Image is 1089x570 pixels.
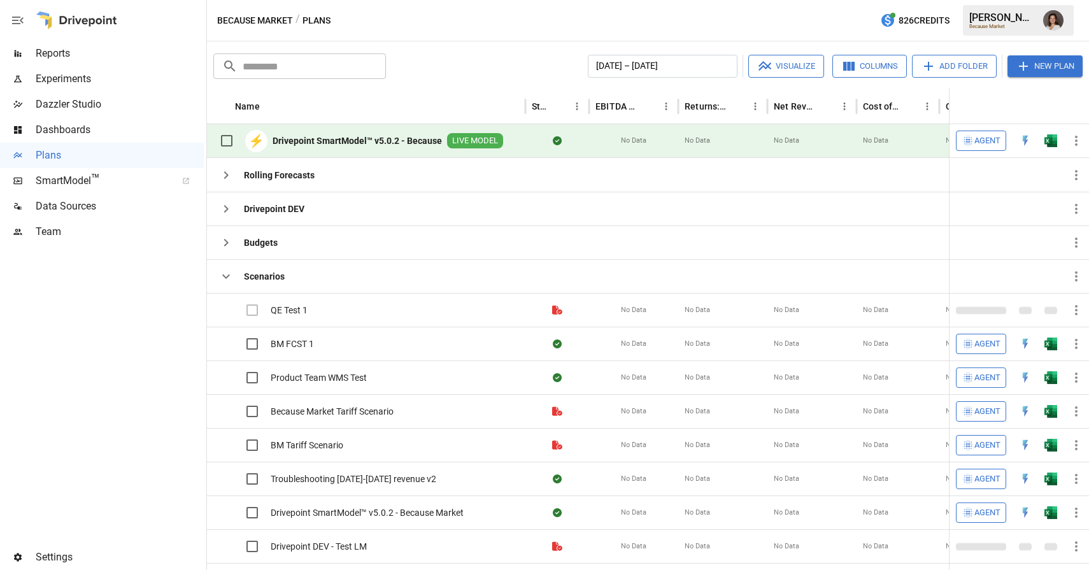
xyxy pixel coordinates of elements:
button: Sort [818,97,836,115]
span: Reports [36,46,204,61]
div: Open in Excel [1044,405,1057,418]
span: 826 Credits [899,13,950,29]
img: excel-icon.76473adf.svg [1044,439,1057,452]
span: Experiments [36,71,204,87]
span: No Data [946,406,971,417]
div: Open in Excel [1044,371,1057,384]
span: No Data [774,541,799,552]
button: Cost of Goods Sold column menu [918,97,936,115]
button: New Plan [1007,55,1083,77]
img: excel-icon.76473adf.svg [1044,405,1057,418]
span: Drivepoint DEV - Test LM [271,540,367,553]
div: Open in Quick Edit [1019,405,1032,418]
div: File is not a valid Drivepoint model [552,405,562,418]
button: Agent [956,367,1006,388]
div: Sync complete [553,134,562,147]
span: ™ [91,171,100,187]
span: No Data [621,440,646,450]
span: No Data [774,440,799,450]
span: Dazzler Studio [36,97,204,112]
img: excel-icon.76473adf.svg [1044,473,1057,485]
div: Because Market [969,24,1036,29]
img: Franziska Ibscher [1043,10,1064,31]
div: Open in Excel [1044,506,1057,519]
button: 826Credits [875,9,955,32]
img: quick-edit-flash.b8aec18c.svg [1019,134,1032,147]
img: excel-icon.76473adf.svg [1044,506,1057,519]
div: [PERSON_NAME] [969,11,1036,24]
span: BM Tariff Scenario [271,439,343,452]
span: Because Market Tariff Scenario [271,405,394,418]
img: quick-edit-flash.b8aec18c.svg [1019,405,1032,418]
button: Add Folder [912,55,997,78]
button: Sort [1071,97,1089,115]
span: No Data [621,136,646,146]
div: Net Revenue [774,101,816,111]
span: No Data [863,474,888,484]
b: Budgets [244,236,278,249]
img: quick-edit-flash.b8aec18c.svg [1019,506,1032,519]
span: No Data [863,440,888,450]
div: Open in Quick Edit [1019,506,1032,519]
span: Plans [36,148,204,163]
div: Open in Excel [1044,134,1057,147]
span: No Data [946,474,971,484]
span: No Data [621,541,646,552]
span: No Data [863,136,888,146]
span: SmartModel [36,173,168,189]
div: Open in Quick Edit [1019,371,1032,384]
span: No Data [621,305,646,315]
span: No Data [621,406,646,417]
span: No Data [774,474,799,484]
img: excel-icon.76473adf.svg [1044,371,1057,384]
span: No Data [774,305,799,315]
b: Rolling Forecasts [244,169,315,182]
span: No Data [685,440,710,450]
span: No Data [774,406,799,417]
span: No Data [946,136,971,146]
button: Agent [956,469,1006,489]
span: Drivepoint SmartModel™ v5.0.2 - Because Market [271,506,464,519]
div: Sync complete [553,473,562,485]
button: Agent [956,131,1006,151]
img: excel-icon.76473adf.svg [1044,338,1057,350]
img: quick-edit-flash.b8aec18c.svg [1019,439,1032,452]
span: Agent [974,337,1000,352]
div: Sync complete [553,338,562,350]
span: Dashboards [36,122,204,138]
button: Visualize [748,55,824,78]
button: Net Revenue column menu [836,97,853,115]
button: Sort [550,97,568,115]
span: No Data [946,440,971,450]
span: Product Team WMS Test [271,371,367,384]
span: No Data [774,339,799,349]
span: Settings [36,550,204,565]
span: No Data [946,339,971,349]
button: Columns [832,55,907,78]
img: quick-edit-flash.b8aec18c.svg [1019,473,1032,485]
span: No Data [863,305,888,315]
button: Franziska Ibscher [1036,3,1071,38]
span: No Data [621,474,646,484]
div: Cost of Goods Sold [863,101,899,111]
span: No Data [863,508,888,518]
button: Agent [956,401,1006,422]
span: No Data [621,508,646,518]
div: ⚡ [245,130,267,152]
span: No Data [685,136,710,146]
button: Sort [639,97,657,115]
span: No Data [685,474,710,484]
span: No Data [863,406,888,417]
img: quick-edit-flash.b8aec18c.svg [1019,371,1032,384]
div: Open in Quick Edit [1019,338,1032,350]
span: LIVE MODEL [447,135,503,147]
span: BM FCST 1 [271,338,314,350]
span: No Data [946,541,971,552]
span: No Data [685,373,710,383]
span: Agent [974,371,1000,385]
div: Open in Quick Edit [1019,439,1032,452]
div: File is not a valid Drivepoint model [552,439,562,452]
span: No Data [946,305,971,315]
span: Agent [974,506,1000,520]
div: Open in Quick Edit [1019,134,1032,147]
